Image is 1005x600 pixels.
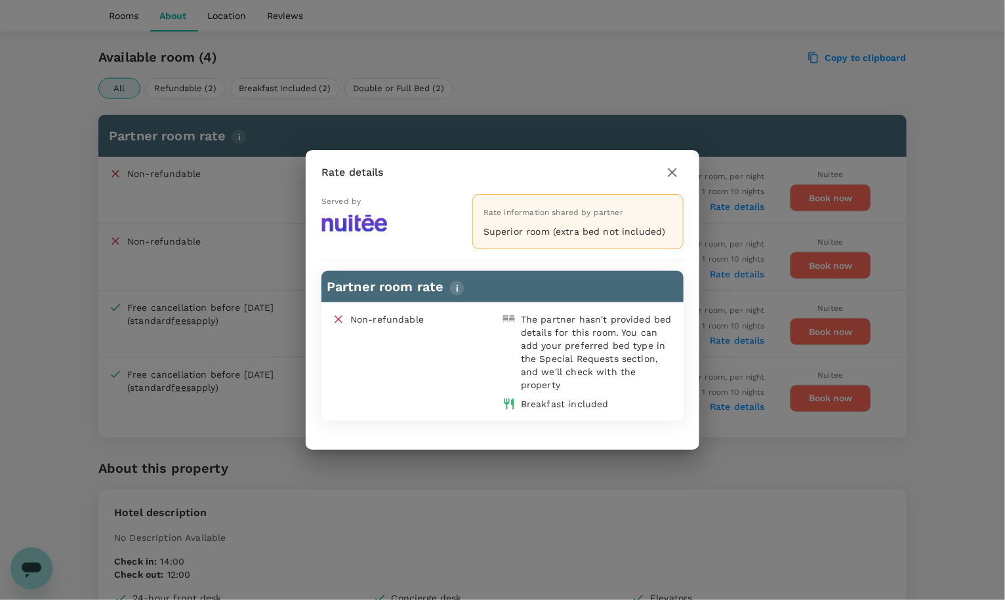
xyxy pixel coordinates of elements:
span: Rate information shared by partner [483,208,623,217]
h6: Partner room rate [327,276,678,297]
p: Superior room (extra bed not included) [483,225,672,238]
img: double-bed-icon [502,313,516,326]
span: Served by [321,197,361,206]
p: Non-refundable [350,313,424,326]
p: Rate details [321,165,384,180]
img: info-tooltip-icon [449,281,464,296]
div: Breakfast included [521,397,609,410]
img: 204-rate-logo [321,214,387,231]
div: The partner hasn't provided bed details for this room. You can add your preferred bed type in the... [521,313,673,391]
